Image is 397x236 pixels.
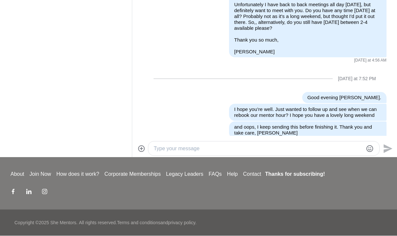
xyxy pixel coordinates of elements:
p: Thank you so much, [234,37,381,43]
button: Emoji picker [366,145,374,153]
a: Contact [240,171,264,178]
a: privacy policy [168,220,195,226]
h4: Thanks for subscribing! [265,171,383,178]
a: About [8,171,27,178]
p: Unfortunately I have back to back meetings all day [DATE], but definitely want to meet with you. ... [234,2,381,31]
a: Corporate Memberships [102,171,163,178]
textarea: Type your message [154,145,363,153]
a: Help [224,171,240,178]
p: I hope you’re well. Just wanted to follow up and see when we can rebook our mentor hour? I hope y... [234,107,381,118]
a: Join Now [27,171,54,178]
p: Copyright © 2025 She Mentors . [14,220,77,227]
a: LinkedIn [26,189,31,197]
p: [PERSON_NAME] [234,49,381,55]
a: Legacy Leaders [163,171,206,178]
p: Good evening [PERSON_NAME]. [307,95,381,101]
button: Send [380,141,394,156]
p: and oops, I keep sending this before finishing it. Thank you and take care, [PERSON_NAME] [234,124,381,136]
div: [DATE] at 7:52 PM [338,76,376,82]
a: Instagram [42,189,47,197]
p: All rights reserved. and . [79,220,196,227]
a: Facebook [10,189,16,197]
time: 2025-09-22T18:56:40.245Z [354,58,386,64]
a: Terms and conditions [117,220,160,226]
a: FAQs [206,171,224,178]
a: How does it work? [54,171,102,178]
